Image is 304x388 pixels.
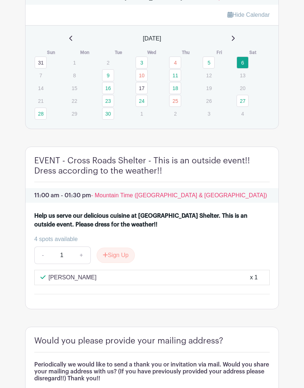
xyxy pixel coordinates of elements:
div: x 1 [250,273,258,282]
p: 1 [136,108,148,119]
a: + [72,247,90,264]
th: Wed [135,49,169,56]
p: [PERSON_NAME] [48,273,97,282]
th: Thu [169,49,202,56]
a: 25 [169,95,181,107]
a: 6 [237,57,249,69]
p: 19 [203,82,215,94]
p: 13 [237,70,249,81]
span: - Mountain Time ([GEOGRAPHIC_DATA] & [GEOGRAPHIC_DATA]) [91,192,267,198]
th: Tue [102,49,135,56]
a: 28 [35,108,47,120]
th: Sat [236,49,270,56]
a: Hide Calendar [227,12,270,18]
p: 29 [68,108,80,119]
p: 15 [68,82,80,94]
a: 23 [102,95,114,107]
p: 11:00 am - 01:30 pm [26,188,278,203]
a: 30 [102,108,114,120]
button: Sign Up [97,248,135,263]
p: 7 [35,70,47,81]
p: 2 [169,108,181,119]
a: 24 [136,95,148,107]
a: 31 [35,57,47,69]
a: 10 [136,69,148,81]
h4: Would you please provide your mailing address? [34,336,223,346]
h4: EVENT - Cross Roads Shelter - This is an outside event!! Dress according to the weather!! [34,156,270,176]
p: 8 [68,70,80,81]
a: 4 [169,57,181,69]
p: 2 [102,57,114,68]
th: Mon [68,49,101,56]
p: 4 [237,108,249,119]
a: 5 [203,57,215,69]
p: 20 [237,82,249,94]
p: 14 [35,82,47,94]
p: 26 [203,95,215,106]
a: 27 [237,95,249,107]
p: 3 [203,108,215,119]
span: [DATE] [143,34,161,43]
a: 16 [102,82,114,94]
p: 22 [68,95,80,106]
p: 21 [35,95,47,106]
p: 12 [203,70,215,81]
a: 18 [169,82,181,94]
a: 11 [169,69,181,81]
p: 1 [68,57,80,68]
h6: Periodically we would like to send a thank you or invitation via mail. Would you share your maili... [34,361,270,383]
th: Fri [202,49,236,56]
a: 17 [136,82,148,94]
div: 4 spots available [34,235,264,244]
a: 9 [102,69,114,81]
a: 3 [136,57,148,69]
th: Sun [34,49,68,56]
a: - [34,247,51,264]
div: Help us serve our delicious cuisine at [GEOGRAPHIC_DATA] Shelter. This is an outside event. Pleas... [34,212,267,229]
